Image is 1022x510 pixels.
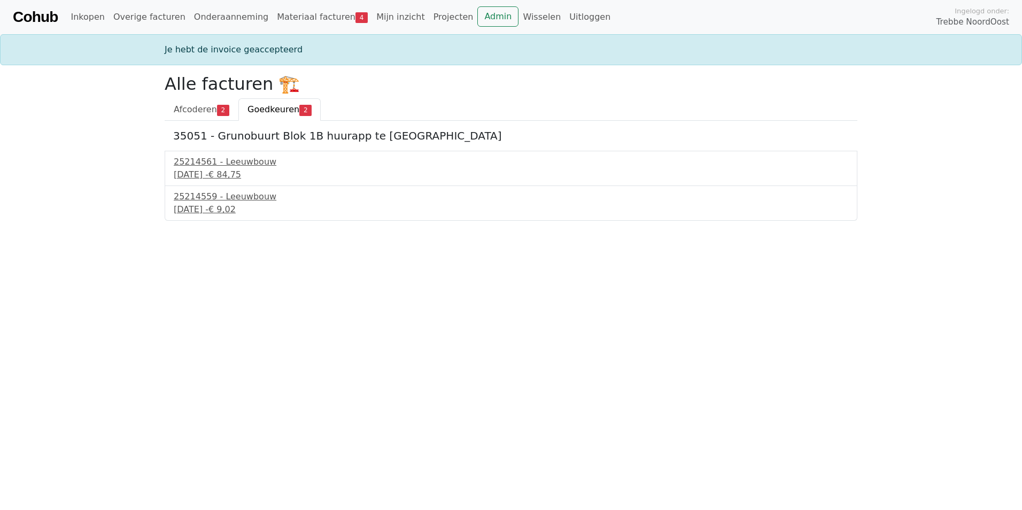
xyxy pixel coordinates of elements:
[174,156,848,181] a: 25214561 - Leeuwbouw[DATE] -€ 84,75
[174,203,848,216] div: [DATE] -
[158,43,864,56] div: Je hebt de invoice geaccepteerd
[174,168,848,181] div: [DATE] -
[66,6,109,28] a: Inkopen
[208,204,236,214] span: € 9,02
[174,190,848,203] div: 25214559 - Leeuwbouw
[190,6,273,28] a: Onderaanneming
[955,6,1009,16] span: Ingelogd onder:
[429,6,478,28] a: Projecten
[936,16,1009,28] span: Trebbe NoordOost
[109,6,190,28] a: Overige facturen
[174,156,848,168] div: 25214561 - Leeuwbouw
[565,6,615,28] a: Uitloggen
[173,129,849,142] h5: 35051 - Grunobuurt Blok 1B huurapp te [GEOGRAPHIC_DATA]
[477,6,518,27] a: Admin
[165,74,857,94] h2: Alle facturen 🏗️
[518,6,565,28] a: Wisselen
[208,169,241,180] span: € 84,75
[273,6,372,28] a: Materiaal facturen4
[299,105,312,115] span: 2
[13,4,58,30] a: Cohub
[247,104,299,114] span: Goedkeuren
[174,104,217,114] span: Afcoderen
[174,190,848,216] a: 25214559 - Leeuwbouw[DATE] -€ 9,02
[217,105,229,115] span: 2
[372,6,429,28] a: Mijn inzicht
[165,98,238,121] a: Afcoderen2
[238,98,321,121] a: Goedkeuren2
[355,12,368,23] span: 4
